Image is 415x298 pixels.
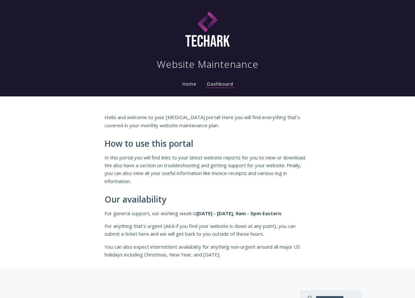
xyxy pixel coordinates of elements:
h2: Our availability [105,195,310,205]
p: In this portal you will find links to your latest website reports for you to view or download. We... [105,154,310,185]
strong: [DATE] - [DATE], 9am - 5pm Eastern [196,210,281,217]
p: For general support, our working week is . [105,209,310,217]
p: For anything that's urgent (AKA if you find your website is down at any point), you can submit a ... [105,222,310,238]
h2: How to use this portal [105,139,310,149]
a: Dashboard [206,81,234,88]
a: Home [181,81,198,87]
p: You can also expect intermittent availability for anything non-urgent around all major US holiday... [105,243,310,259]
h1: Website Maintenance [157,58,258,71]
p: Hello and welcome to your [MEDICAL_DATA] portal! Here you will find everything that's covered in ... [105,113,310,129]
